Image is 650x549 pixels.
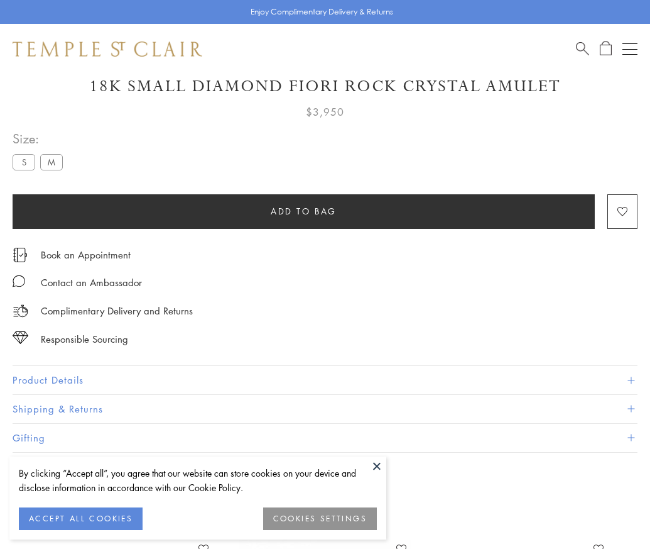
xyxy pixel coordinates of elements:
button: COOKIES SETTINGS [263,507,377,530]
a: Book an Appointment [41,248,131,262]
button: ACCEPT ALL COOKIES [19,507,143,530]
a: Search [576,41,589,57]
p: Enjoy Complimentary Delivery & Returns [251,6,393,18]
img: Temple St. Clair [13,42,202,57]
label: S [13,154,35,170]
h1: 18K Small Diamond Fiori Rock Crystal Amulet [13,75,637,97]
button: Add to bag [13,194,595,229]
span: Size: [13,128,68,149]
p: Complimentary Delivery and Returns [41,303,193,319]
div: By clicking “Accept all”, you agree that our website can store cookies on your device and disclos... [19,466,377,495]
div: Contact an Ambassador [41,275,142,291]
label: M [40,154,63,170]
img: icon_appointment.svg [13,248,28,262]
button: Gifting [13,424,637,452]
a: Open Shopping Bag [600,41,612,57]
button: Open navigation [622,42,637,57]
div: Responsible Sourcing [41,331,128,347]
button: Shipping & Returns [13,395,637,423]
img: icon_delivery.svg [13,303,28,319]
span: $3,950 [306,104,344,120]
img: MessageIcon-01_2.svg [13,275,25,287]
span: Add to bag [271,204,337,218]
button: Product Details [13,366,637,394]
img: icon_sourcing.svg [13,331,28,344]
